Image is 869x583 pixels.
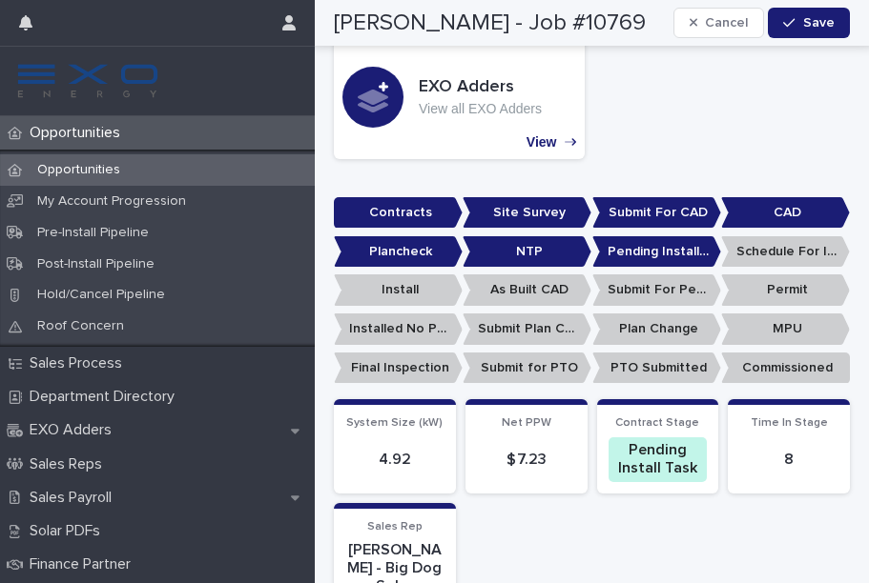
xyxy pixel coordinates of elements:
p: My Account Progression [22,193,201,210]
span: Sales Rep [367,521,423,533]
span: Contract Stage [615,417,699,429]
p: Sales Payroll [22,489,127,507]
p: Pre-Install Pipeline [22,225,164,241]
p: Hold/Cancel Pipeline [22,287,180,303]
span: Net PPW [502,417,551,429]
p: Opportunities [22,124,135,142]
h2: [PERSON_NAME] - Job #10769 [334,10,646,37]
button: Save [768,8,849,38]
p: Roof Concern [22,318,139,334]
a: View [334,35,585,159]
p: Commissioned [721,352,850,384]
p: Install [334,274,463,306]
p: Installed No Permit [334,313,463,345]
p: Opportunities [22,162,135,178]
p: Finance Partner [22,555,146,573]
p: 4.92 [345,451,445,469]
p: MPU [721,313,850,345]
h3: EXO Adders [419,77,542,98]
p: Plan Change [592,313,721,345]
p: EXO Adders [22,421,127,439]
p: Contracts [334,197,463,229]
p: Post-Install Pipeline [22,256,170,272]
p: Pending Install Task [592,236,721,268]
p: Site Survey [463,197,591,229]
button: Cancel [673,8,765,38]
p: Submit For CAD [592,197,721,229]
p: Solar PDFs [22,522,115,540]
p: NTP [463,236,591,268]
span: Cancel [705,16,748,30]
p: Final Inspection [334,352,463,384]
p: Submit for PTO [463,352,591,384]
img: FKS5r6ZBThi8E5hshIGi [15,62,160,100]
p: $ 7.23 [477,451,576,469]
p: Permit [721,274,850,306]
p: CAD [721,197,850,229]
p: Sales Process [22,354,137,372]
p: Submit Plan Change [463,313,591,345]
p: PTO Submitted [592,352,721,384]
p: View [527,134,557,151]
div: Pending Install Task [609,437,708,481]
p: Schedule For Install [721,236,850,268]
p: View all EXO Adders [419,101,542,117]
p: Department Directory [22,388,190,406]
p: As Built CAD [463,274,591,306]
span: Save [803,16,835,30]
span: System Size (kW) [346,417,443,429]
p: Submit For Permit [592,274,721,306]
p: 8 [739,451,838,469]
p: Plancheck [334,236,463,268]
span: Time In Stage [751,417,828,429]
p: Sales Reps [22,455,117,473]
